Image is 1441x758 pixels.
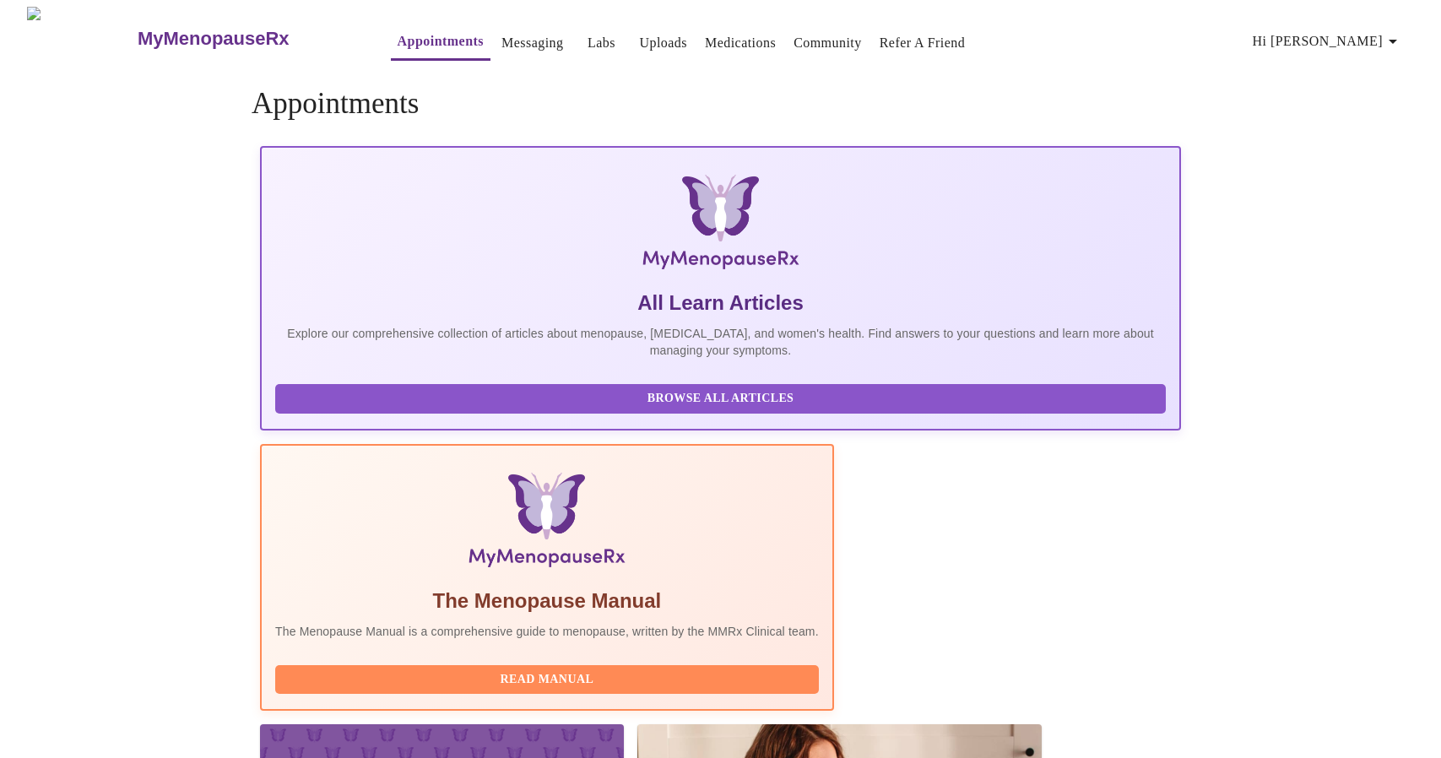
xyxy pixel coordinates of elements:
[574,26,628,60] button: Labs
[391,24,490,61] button: Appointments
[275,623,819,640] p: The Menopause Manual is a comprehensive guide to menopause, written by the MMRx Clinical team.
[588,31,615,55] a: Labs
[275,665,819,695] button: Read Manual
[275,325,1166,359] p: Explore our comprehensive collection of articles about menopause, [MEDICAL_DATA], and women's hea...
[414,175,1027,276] img: MyMenopauseRx Logo
[794,31,862,55] a: Community
[275,290,1166,317] h5: All Learn Articles
[1253,30,1403,53] span: Hi [PERSON_NAME]
[361,473,732,574] img: Menopause Manual
[632,26,694,60] button: Uploads
[1246,24,1410,58] button: Hi [PERSON_NAME]
[275,384,1166,414] button: Browse All Articles
[275,587,819,615] h5: The Menopause Manual
[292,669,802,690] span: Read Manual
[138,28,290,50] h3: MyMenopauseRx
[501,31,563,55] a: Messaging
[275,390,1170,404] a: Browse All Articles
[873,26,972,60] button: Refer a Friend
[275,671,823,685] a: Read Manual
[398,30,484,53] a: Appointments
[252,87,1189,121] h4: Appointments
[787,26,869,60] button: Community
[495,26,570,60] button: Messaging
[292,388,1149,409] span: Browse All Articles
[135,9,356,68] a: MyMenopauseRx
[705,31,776,55] a: Medications
[639,31,687,55] a: Uploads
[27,7,135,70] img: MyMenopauseRx Logo
[698,26,783,60] button: Medications
[880,31,966,55] a: Refer a Friend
